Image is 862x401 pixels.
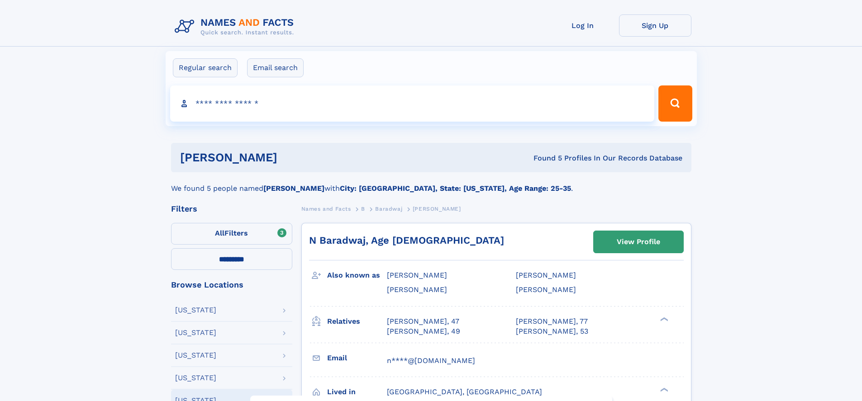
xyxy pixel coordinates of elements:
div: We found 5 people named with . [171,172,691,194]
span: B [361,206,365,212]
span: [PERSON_NAME] [387,285,447,294]
span: [PERSON_NAME] [516,271,576,279]
a: Sign Up [619,14,691,37]
img: Logo Names and Facts [171,14,301,39]
b: [PERSON_NAME] [263,184,324,193]
div: [US_STATE] [175,329,216,336]
a: N Baradwaj, Age [DEMOGRAPHIC_DATA] [309,235,504,246]
div: [US_STATE] [175,352,216,359]
a: [PERSON_NAME], 53 [516,326,588,336]
b: City: [GEOGRAPHIC_DATA], State: [US_STATE], Age Range: 25-35 [340,184,571,193]
label: Regular search [173,58,238,77]
span: [PERSON_NAME] [413,206,461,212]
h3: Also known as [327,268,387,283]
h3: Email [327,350,387,366]
span: All [215,229,224,237]
div: Filters [171,205,292,213]
a: Names and Facts [301,203,351,214]
span: [PERSON_NAME] [516,285,576,294]
a: [PERSON_NAME], 47 [387,316,459,326]
span: [PERSON_NAME] [387,271,447,279]
span: [GEOGRAPHIC_DATA], [GEOGRAPHIC_DATA] [387,387,542,396]
a: [PERSON_NAME], 77 [516,316,588,326]
a: View Profile [594,231,683,253]
a: [PERSON_NAME], 49 [387,326,460,336]
label: Filters [171,223,292,245]
h3: Lived in [327,384,387,400]
a: Log In [547,14,619,37]
div: View Profile [617,231,660,252]
label: Email search [247,58,304,77]
button: Search Button [658,85,692,122]
a: B [361,203,365,214]
h3: Relatives [327,314,387,329]
a: Baradwaj [375,203,402,214]
div: [US_STATE] [175,374,216,382]
div: [US_STATE] [175,307,216,314]
h1: [PERSON_NAME] [180,152,405,163]
div: ❯ [658,387,669,392]
input: search input [170,85,655,122]
div: ❯ [658,316,669,322]
div: Browse Locations [171,281,292,289]
span: Baradwaj [375,206,402,212]
div: Found 5 Profiles In Our Records Database [405,153,682,163]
